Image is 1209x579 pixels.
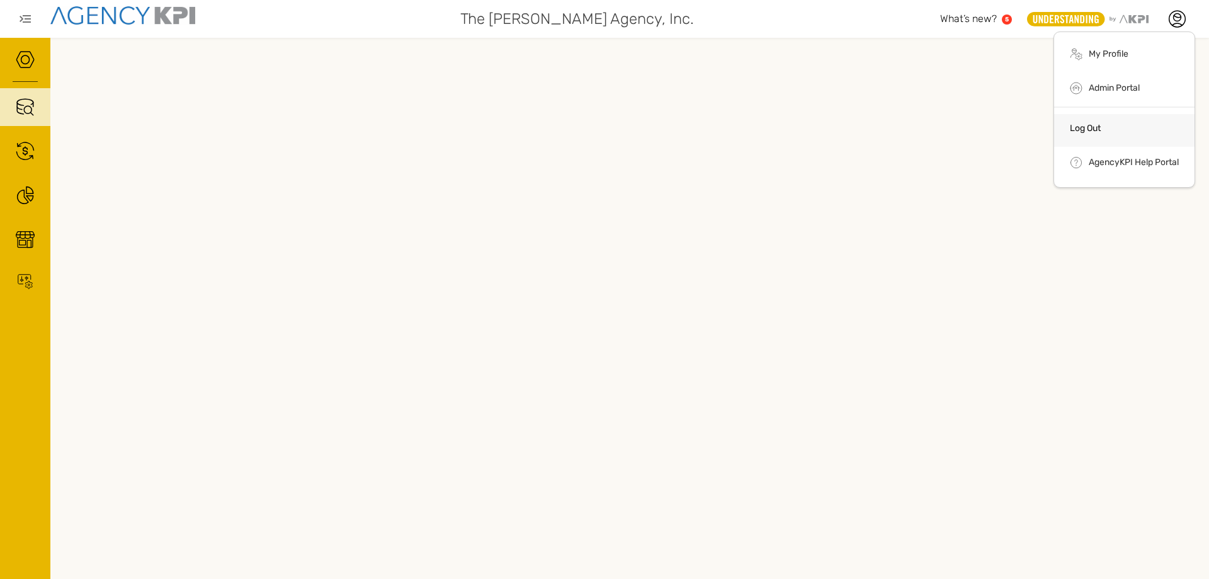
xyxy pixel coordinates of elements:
[50,6,195,25] img: agencykpi-logo-550x69-2d9e3fa8.png
[1089,49,1128,59] a: My Profile
[1070,123,1101,134] a: Log Out
[940,13,997,25] span: What’s new?
[460,8,694,30] span: The [PERSON_NAME] Agency, Inc.
[1002,14,1012,25] a: 5
[1005,16,1009,23] text: 5
[1089,83,1140,93] a: Admin Portal
[1089,157,1179,168] a: AgencyKPI Help Portal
